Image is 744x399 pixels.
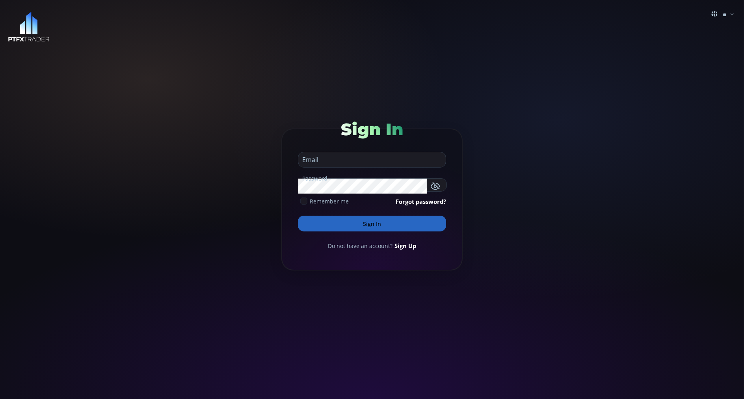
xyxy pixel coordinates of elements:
[396,197,446,206] a: Forgot password?
[298,241,446,250] div: Do not have an account?
[8,12,50,42] img: LOGO
[310,197,349,205] span: Remember me
[341,119,403,140] span: Sign In
[394,241,416,250] a: Sign Up
[298,216,446,231] button: Sign In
